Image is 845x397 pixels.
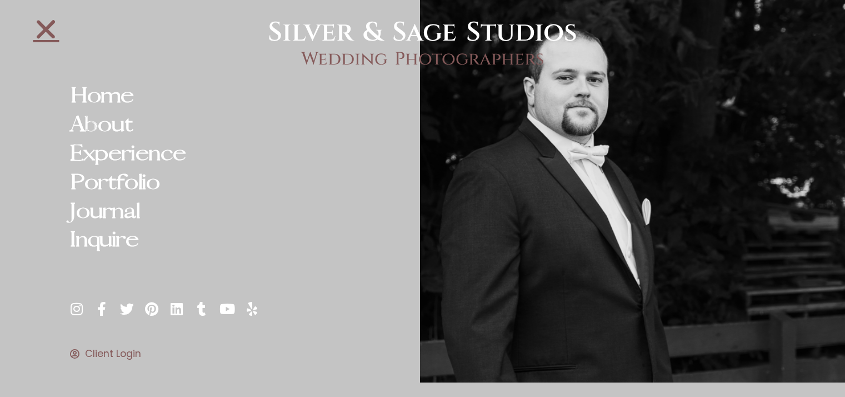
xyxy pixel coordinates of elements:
[59,226,420,255] a: Inquire
[211,49,634,70] h2: Wedding Photographers
[82,348,141,360] span: Client Login
[33,16,59,42] a: Close
[59,111,420,140] a: About
[70,348,420,360] a: Client Login
[59,82,420,111] a: Home
[59,197,420,226] a: Journal
[59,82,420,255] nav: Menu
[59,168,420,197] a: Portfolio
[211,17,634,49] h2: Silver & Sage Studios
[59,140,420,168] a: Experience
